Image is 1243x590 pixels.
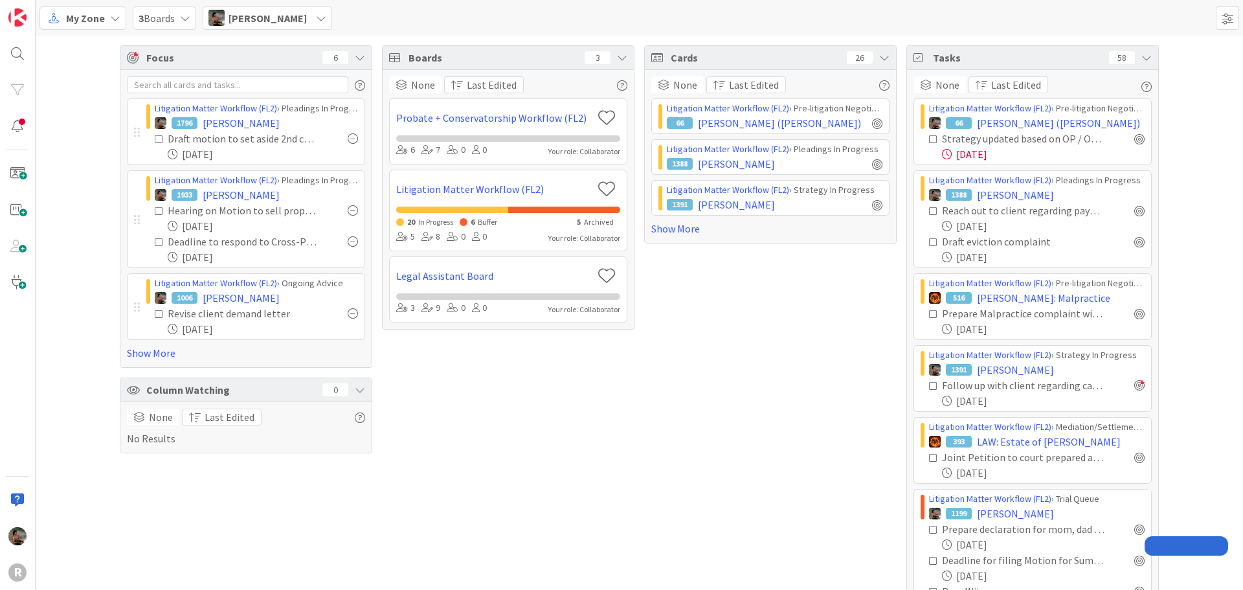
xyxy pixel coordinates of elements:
[667,117,693,129] div: 66
[411,77,435,93] span: None
[146,382,316,398] span: Column Watching
[929,492,1145,506] div: › Trial Queue
[667,142,882,156] div: › Pleadings In Progress
[155,117,166,129] img: MW
[929,508,941,519] img: MW
[139,12,144,25] b: 3
[929,189,941,201] img: MW
[946,292,972,304] div: 516
[942,146,1145,162] div: [DATE]
[977,115,1140,131] span: [PERSON_NAME] ([PERSON_NAME])
[205,409,254,425] span: Last Edited
[548,233,620,244] div: Your role: Collaborator
[942,449,1106,465] div: Joint Petition to court prepared after fiduciary identified
[667,183,882,197] div: › Strategy In Progress
[1109,51,1135,64] div: 58
[977,506,1054,521] span: [PERSON_NAME]
[229,10,307,26] span: [PERSON_NAME]
[172,117,197,129] div: 1796
[577,217,581,227] span: 5
[667,102,789,114] a: Litigation Matter Workflow (FL2)
[977,290,1110,306] span: [PERSON_NAME]: Malpractice
[203,187,280,203] span: [PERSON_NAME]
[946,117,972,129] div: 66
[698,197,775,212] span: [PERSON_NAME]
[396,230,415,244] div: 5
[203,290,280,306] span: [PERSON_NAME]
[942,393,1145,409] div: [DATE]
[942,537,1145,552] div: [DATE]
[472,143,487,157] div: 0
[168,146,358,162] div: [DATE]
[942,234,1087,249] div: Draft eviction complaint
[698,156,775,172] span: [PERSON_NAME]
[942,203,1106,218] div: Reach out to client regarding payment
[667,102,882,115] div: › Pre-litigation Negotiation
[168,203,319,218] div: Hearing on Motion to sell property: [DATE]9am
[447,230,465,244] div: 0
[409,50,578,65] span: Boards
[155,102,358,115] div: › Pleadings In Progress
[929,493,1051,505] a: Litigation Matter Workflow (FL2)
[548,146,620,157] div: Your role: Collaborator
[942,321,1145,337] div: [DATE]
[478,217,497,227] span: Buffer
[969,76,1048,93] button: Last Edited
[322,383,348,396] div: 0
[421,143,440,157] div: 7
[929,364,941,376] img: MW
[929,277,1145,290] div: › Pre-litigation Negotiation
[991,77,1041,93] span: Last Edited
[155,277,358,290] div: › Ongoing Advice
[671,50,840,65] span: Cards
[977,187,1054,203] span: [PERSON_NAME]
[698,115,861,131] span: [PERSON_NAME] ([PERSON_NAME])
[155,189,166,201] img: MW
[977,434,1121,449] span: LAW: Estate of [PERSON_NAME]
[942,249,1145,265] div: [DATE]
[155,174,277,186] a: Litigation Matter Workflow (FL2)
[127,76,348,93] input: Search all cards and tasks...
[149,409,173,425] span: None
[977,362,1054,378] span: [PERSON_NAME]
[168,234,319,249] div: Deadline to respond to Cross-Petitioner's Response: 8/25
[729,77,779,93] span: Last Edited
[127,345,365,361] a: Show More
[942,521,1106,537] div: Prepare declaration for mom, dad and son
[929,436,941,448] img: TR
[447,143,465,157] div: 0
[168,306,315,321] div: Revise client demand letter
[421,230,440,244] div: 8
[935,77,959,93] span: None
[471,217,475,227] span: 6
[929,292,941,304] img: TR
[155,277,277,289] a: Litigation Matter Workflow (FL2)
[396,301,415,315] div: 3
[472,301,487,315] div: 0
[929,117,941,129] img: MW
[929,348,1145,362] div: › Strategy In Progress
[929,174,1145,187] div: › Pleadings In Progress
[933,50,1103,65] span: Tasks
[155,102,277,114] a: Litigation Matter Workflow (FL2)
[946,508,972,519] div: 1199
[548,304,620,315] div: Your role: Collaborator
[66,10,105,26] span: My Zone
[8,563,27,582] div: R
[942,306,1106,321] div: Prepare Malpractice complaint with shell from paralegal.
[182,409,262,425] button: Last Edited
[929,349,1051,361] a: Litigation Matter Workflow (FL2)
[8,8,27,27] img: Visit kanbanzone.com
[667,143,789,155] a: Litigation Matter Workflow (FL2)
[673,77,697,93] span: None
[396,143,415,157] div: 6
[396,268,592,284] a: Legal Assistant Board
[396,181,592,197] a: Litigation Matter Workflow (FL2)
[444,76,524,93] button: Last Edited
[667,199,693,210] div: 1391
[706,76,786,93] button: Last Edited
[447,301,465,315] div: 0
[929,174,1051,186] a: Litigation Matter Workflow (FL2)
[203,115,280,131] span: [PERSON_NAME]
[172,189,197,201] div: 1933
